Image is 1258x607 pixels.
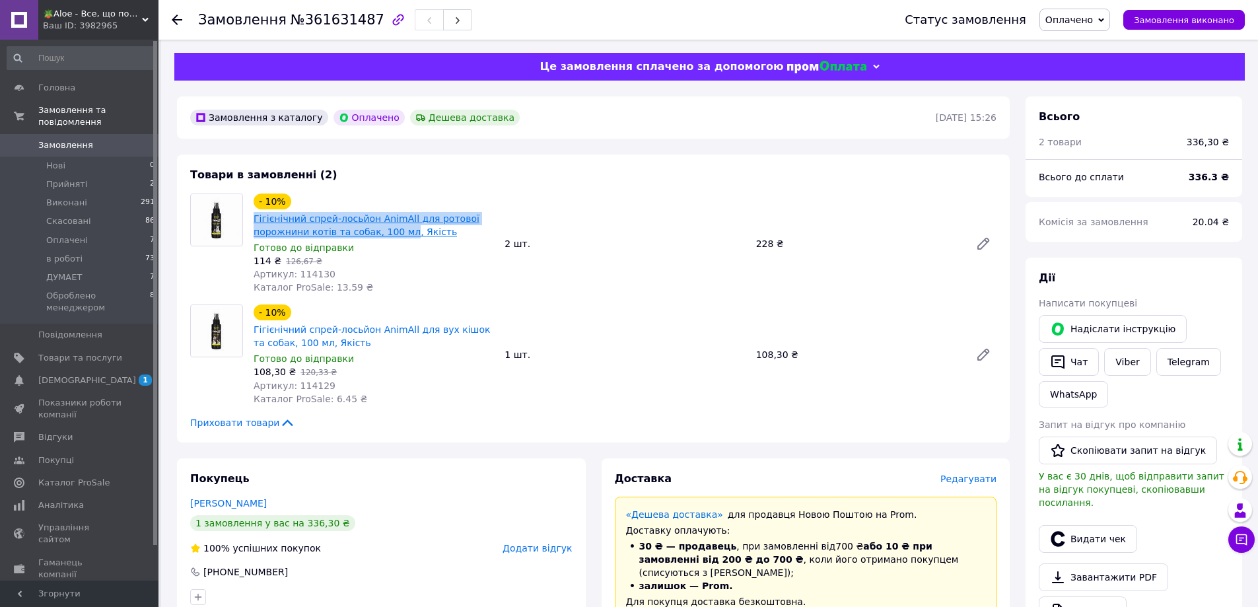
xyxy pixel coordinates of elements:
img: Гігієнічний спрей-лосьйон AnimAll для вух кішок та собак, 100 мл, Якість [191,305,242,357]
span: Доставка [615,472,672,485]
span: Скасовані [46,215,91,227]
a: Viber [1104,348,1150,376]
div: 1 шт. [499,345,750,364]
span: Оброблено менеджером [46,290,150,314]
time: [DATE] 15:26 [936,112,996,123]
span: Покупець [190,472,250,485]
button: Чат [1039,348,1099,376]
b: 336.3 ₴ [1189,172,1229,182]
span: 8 [150,290,155,314]
span: №361631487 [291,12,384,28]
span: Написати покупцеві [1039,298,1137,308]
div: успішних покупок [190,542,321,555]
a: [PERSON_NAME] [190,498,267,509]
img: Гігієнічний спрей-лосьйон AnimAll для ротової порожнини котів та собак, 100 мл, Якість [191,194,242,246]
a: «Дешева доставка» [626,509,723,520]
div: Статус замовлення [905,13,1026,26]
span: 291 [141,197,155,209]
div: 2 шт. [499,234,750,253]
span: Каталог ProSale: 13.59 ₴ [254,282,373,293]
span: Показники роботи компанії [38,397,122,421]
span: Покупці [38,454,74,466]
span: Приховати товари [190,416,295,429]
a: Завантажити PDF [1039,563,1168,591]
a: Редагувати [970,231,996,257]
span: в роботі [46,253,83,265]
span: Замовлення [198,12,287,28]
div: Оплачено [333,110,405,125]
span: Замовлення виконано [1134,15,1234,25]
div: Замовлення з каталогу [190,110,328,125]
img: evopay logo [787,61,866,73]
span: 7 [150,234,155,246]
span: Відгуки [38,431,73,443]
span: 🪴Aloe - Все, що потрібно — в одному магазині! [43,8,142,20]
a: Гігієнічний спрей-лосьйон AnimAll для вух кішок та собак, 100 мл, Якість [254,324,490,348]
span: У вас є 30 днів, щоб відправити запит на відгук покупцеві, скопіювавши посилання. [1039,471,1224,508]
span: Комісія за замовлення [1039,217,1148,227]
span: 108,30 ₴ [254,367,296,377]
div: для продавця Новою Поштою на Prom. [626,508,986,521]
span: Нові [46,160,65,172]
button: Скопіювати запит на відгук [1039,437,1217,464]
span: Артикул: 114129 [254,380,335,391]
span: Оплачено [1045,15,1093,25]
span: 30 ₴ — продавець [639,541,737,552]
span: Оплачені [46,234,88,246]
span: Всього [1039,110,1080,123]
button: Замовлення виконано [1123,10,1245,30]
a: WhatsApp [1039,381,1108,408]
span: Прийняті [46,178,87,190]
span: 73 [145,253,155,265]
span: Всього до сплати [1039,172,1124,182]
span: Артикул: 114130 [254,269,335,279]
span: Гаманець компанії [38,557,122,581]
input: Пошук [7,46,156,70]
div: - 10% [254,194,291,209]
div: Доставку оплачують: [626,524,986,537]
button: Надіслати інструкцію [1039,315,1187,343]
span: Дії [1039,271,1055,284]
span: Додати відгук [503,543,572,553]
span: ДУМАЕТ [46,271,82,283]
li: , при замовленні від 700 ₴ , коли його отримано покупцем (списуються з [PERSON_NAME]); [626,540,986,579]
div: Ваш ID: 3982965 [43,20,158,32]
span: 126,67 ₴ [286,257,322,266]
span: 120,33 ₴ [300,368,337,377]
span: 100% [203,543,230,553]
span: Виконані [46,197,87,209]
span: Це замовлення сплачено за допомогою [540,60,783,73]
div: 1 замовлення у вас на 336,30 ₴ [190,515,355,531]
div: 336,30 ₴ [1187,135,1229,149]
span: 20.04 ₴ [1193,217,1229,227]
span: 2 [150,178,155,190]
div: Повернутися назад [172,13,182,26]
span: Головна [38,82,75,94]
span: 1 [139,375,152,386]
span: Редагувати [940,474,996,484]
span: Товари в замовленні (2) [190,168,337,181]
button: Видати чек [1039,525,1137,553]
div: 228 ₴ [751,234,965,253]
span: Товари та послуги [38,352,122,364]
span: Повідомлення [38,329,102,341]
span: Готово до відправки [254,242,354,253]
div: Дешева доставка [410,110,520,125]
div: - 10% [254,304,291,320]
div: [PHONE_NUMBER] [202,565,289,579]
span: Каталог ProSale: 6.45 ₴ [254,394,367,404]
span: Готово до відправки [254,353,354,364]
a: Telegram [1156,348,1221,376]
span: 2 товари [1039,137,1082,147]
span: [DEMOGRAPHIC_DATA] [38,375,136,386]
button: Чат з покупцем [1228,526,1255,553]
span: 0 [150,160,155,172]
div: 108,30 ₴ [751,345,965,364]
span: Запит на відгук про компанію [1039,419,1185,430]
span: Аналітика [38,499,84,511]
span: Управління сайтом [38,522,122,546]
span: Замовлення та повідомлення [38,104,158,128]
span: 86 [145,215,155,227]
span: 114 ₴ [254,256,281,266]
a: Редагувати [970,341,996,368]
